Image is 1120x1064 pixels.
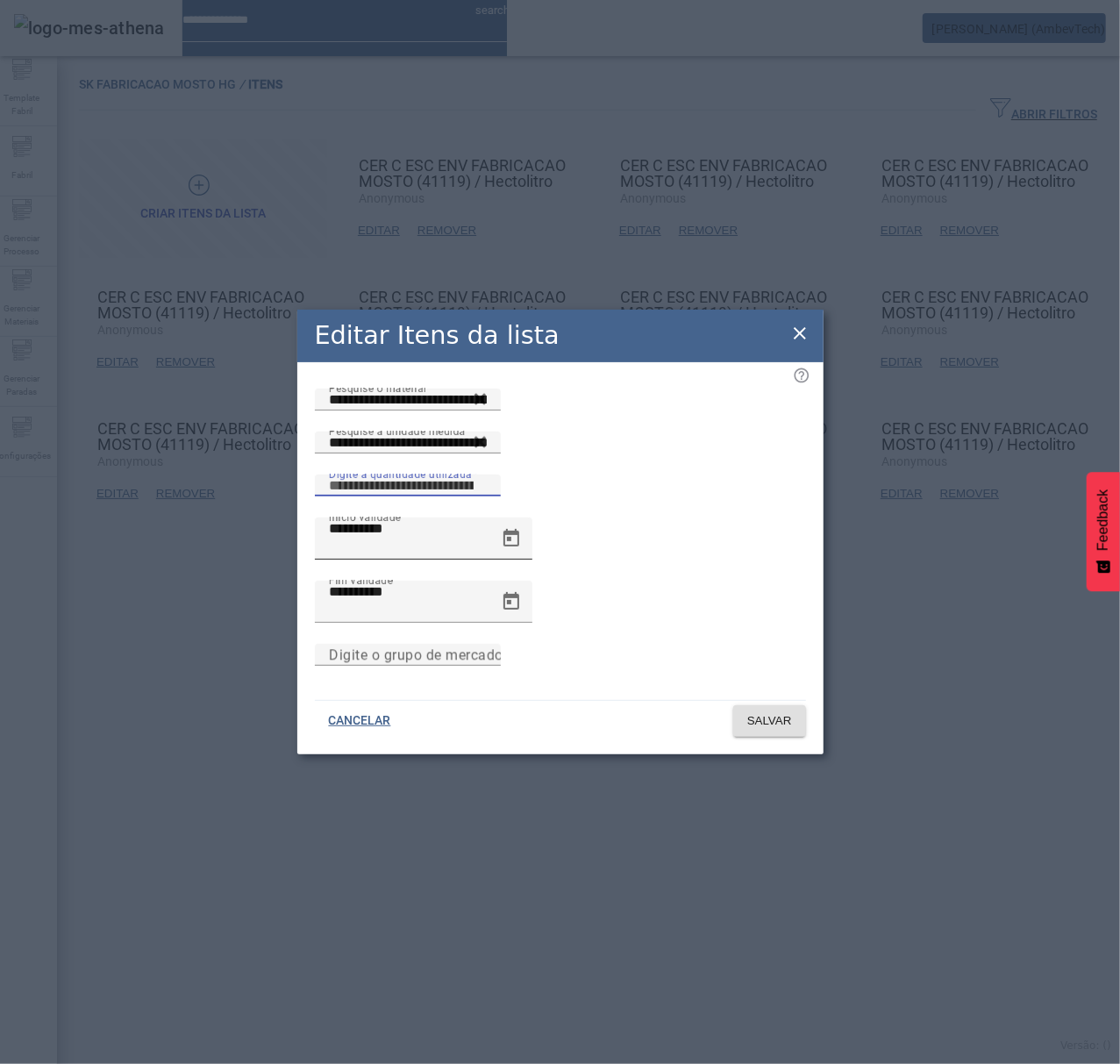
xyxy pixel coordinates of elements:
h2: Editar Itens da lista [315,317,560,354]
span: CANCELAR [329,712,391,730]
mat-label: Pesquise a unidade medida [329,425,466,437]
mat-label: Pesquise o material [329,382,426,394]
button: SALVAR [733,705,806,737]
button: Open calendar [490,518,532,560]
button: Feedback - Mostrar pesquisa [1087,472,1120,591]
button: Open calendar [490,581,532,623]
mat-label: Início validade [329,511,401,523]
input: Number [329,432,487,453]
button: CANCELAR [315,705,405,737]
input: Number [329,389,487,411]
mat-label: Digite a quantidade utilizada [329,468,472,480]
mat-label: Digite o grupo de mercadoria [329,646,520,663]
span: Feedback [1095,489,1111,551]
span: SALVAR [747,712,792,730]
mat-label: Fim validade [329,574,393,586]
